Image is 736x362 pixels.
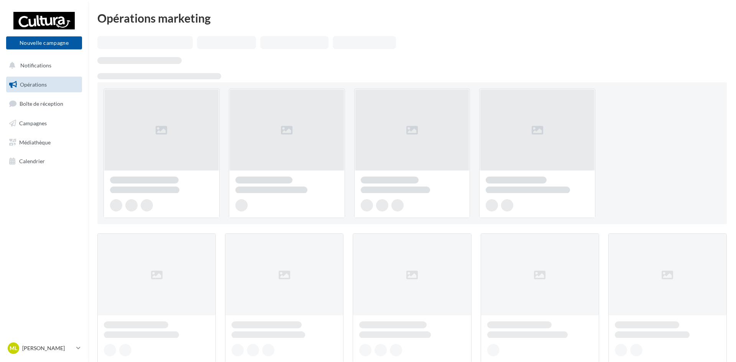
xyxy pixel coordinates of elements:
[20,81,47,88] span: Opérations
[10,344,17,352] span: ML
[97,12,727,24] div: Opérations marketing
[19,158,45,164] span: Calendrier
[5,57,80,74] button: Notifications
[5,134,84,151] a: Médiathèque
[20,100,63,107] span: Boîte de réception
[5,153,84,169] a: Calendrier
[5,77,84,93] a: Opérations
[5,115,84,131] a: Campagnes
[6,36,82,49] button: Nouvelle campagne
[22,344,73,352] p: [PERSON_NAME]
[19,139,51,145] span: Médiathèque
[19,120,47,126] span: Campagnes
[6,341,82,355] a: ML [PERSON_NAME]
[5,95,84,112] a: Boîte de réception
[20,62,51,69] span: Notifications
